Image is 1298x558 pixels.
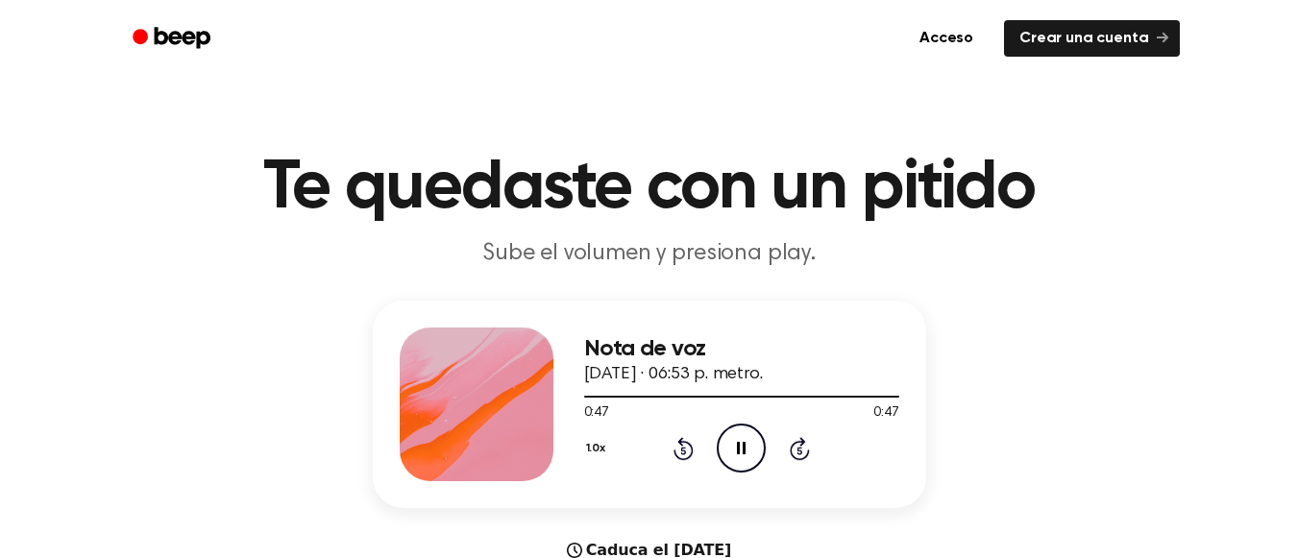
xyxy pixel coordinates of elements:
font: [DATE] · 06:53 p. metro. [584,366,763,383]
font: Crear una cuenta [1019,31,1148,46]
font: Te quedaste con un pitido [263,154,1035,223]
button: 1.0x [584,432,613,465]
font: Acceso [919,31,973,46]
font: Sube el volumen y presiona play. [482,242,816,265]
font: 0:47 [873,406,898,420]
a: Bip [119,20,228,58]
font: 1.0x [586,443,605,454]
a: Acceso [900,16,992,61]
span: 0:47 [584,403,609,424]
font: Nota de voz [584,337,706,360]
a: Crear una cuenta [1004,20,1179,57]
